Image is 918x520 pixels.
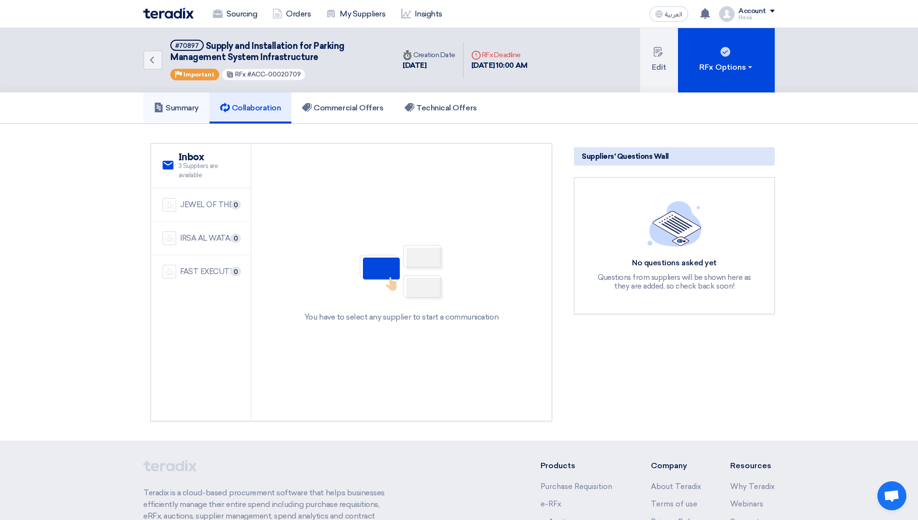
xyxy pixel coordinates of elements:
[665,11,682,18] span: العربية
[403,60,455,71] div: [DATE]
[647,201,702,246] img: empty_state_list.svg
[230,233,241,243] span: 0
[265,3,318,25] a: Orders
[582,151,669,162] span: Suppliers' Questions Wall
[180,266,239,277] div: FAST EXECUTION
[143,8,194,19] img: Teradix logo
[247,71,301,78] span: #ACC-00020709
[170,40,383,63] h5: Supply and Installation for Parking Management System Infrastructure
[651,500,697,508] a: Terms of use
[154,103,199,113] h5: Summary
[541,460,622,472] li: Products
[730,500,763,508] a: Webinars
[877,481,906,510] a: Open chat
[699,61,754,73] div: RFx Options
[170,41,345,62] span: Supply and Installation for Parking Management System Infrastructure
[180,199,239,211] div: JEWEL OF THE CRADLE
[738,15,775,20] div: Hissa
[649,6,688,22] button: العربية
[719,6,735,22] img: profile_test.png
[730,482,775,491] a: Why Teradix
[730,460,775,472] li: Resources
[230,200,241,210] span: 0
[163,198,176,212] img: company-name
[179,161,239,180] span: 3 Suppliers are available
[393,3,450,25] a: Insights
[541,482,612,491] a: Purchase Requisition
[403,50,455,60] div: Creation Date
[175,43,199,49] div: #70897
[471,50,527,60] div: RFx Deadline
[592,273,757,291] div: Questions from suppliers will be shown here as they are added, so check back soon!
[405,103,477,113] h5: Technical Offers
[163,231,176,245] img: company-name
[394,92,487,123] a: Technical Offers
[143,92,210,123] a: Summary
[318,3,393,25] a: My Suppliers
[353,242,450,304] img: No Partner Selected
[678,28,775,92] button: RFx Options
[183,71,214,78] span: Important
[205,3,265,25] a: Sourcing
[220,103,281,113] h5: Collaboration
[651,482,701,491] a: About Teradix
[235,71,246,78] span: RFx
[471,60,527,71] div: [DATE] 10:00 AM
[640,28,678,92] button: Edit
[651,460,701,472] li: Company
[592,258,757,268] div: No questions asked yet
[304,311,498,323] div: You have to select any supplier to start a communication
[291,92,394,123] a: Commercial Offers
[179,152,239,163] h2: Inbox
[210,92,292,123] a: Collaboration
[230,267,241,276] span: 0
[541,500,561,508] a: e-RFx
[180,233,239,244] div: IRSA AL WATAN EST.
[302,103,383,113] h5: Commercial Offers
[738,7,766,15] div: Account
[163,265,176,278] img: company-name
